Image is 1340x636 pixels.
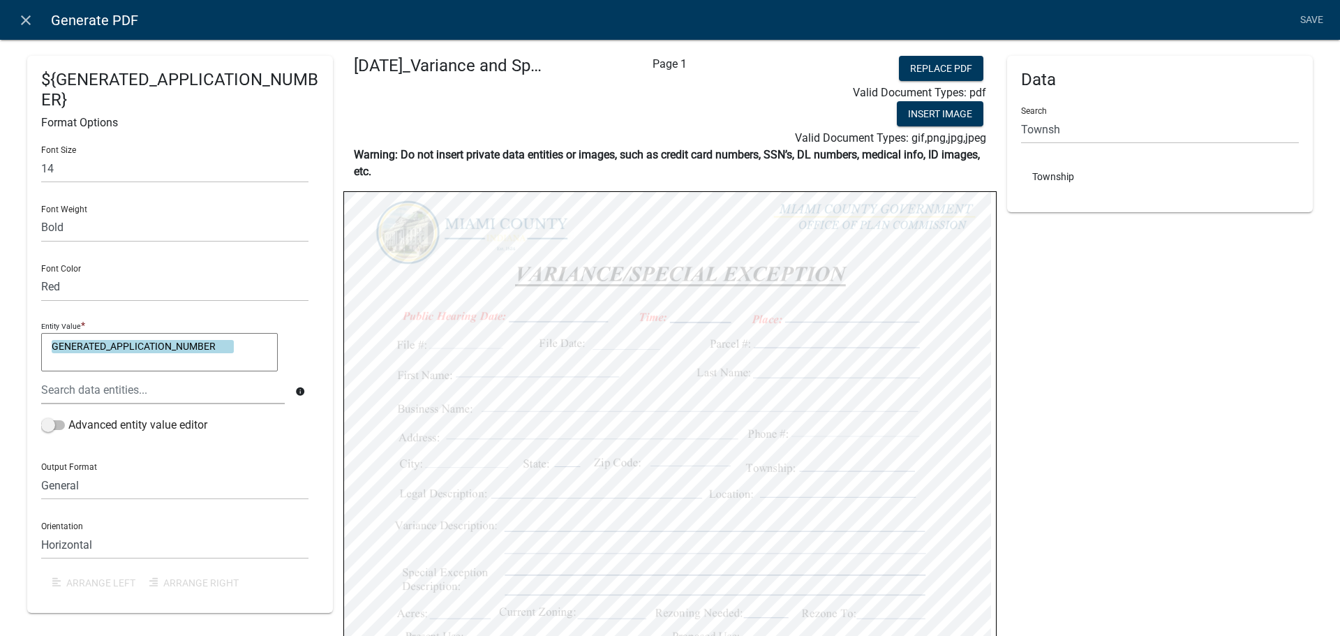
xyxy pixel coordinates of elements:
[41,116,319,129] h6: Format Options
[41,376,285,404] input: Search data entities...
[897,101,983,126] button: Insert Image
[41,570,138,596] button: Arrange Left
[41,322,81,331] p: Entity Value
[41,70,319,110] h4: ${GENERATED_APPLICATION_NUMBER}
[51,6,138,34] span: Generate PDF
[41,417,207,434] label: Advanced entity value editor
[295,387,305,397] i: info
[17,12,34,29] i: close
[1021,70,1299,90] h4: Data
[853,86,986,99] span: Valid Document Types: pdf
[354,56,551,76] h4: [DATE]_Variance and Special Exception Form.pdf
[138,570,250,596] button: Arrange Right
[653,57,687,71] span: Page 1
[1021,161,1299,193] li: Township
[899,56,983,81] button: Replace PDF
[1294,7,1329,34] a: Save
[354,147,986,180] p: Warning: Do not insert private data entities or images, such as credit card numbers, SSN’s, DL nu...
[795,131,986,145] span: Valid Document Types: gif,png,jpg,jpeg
